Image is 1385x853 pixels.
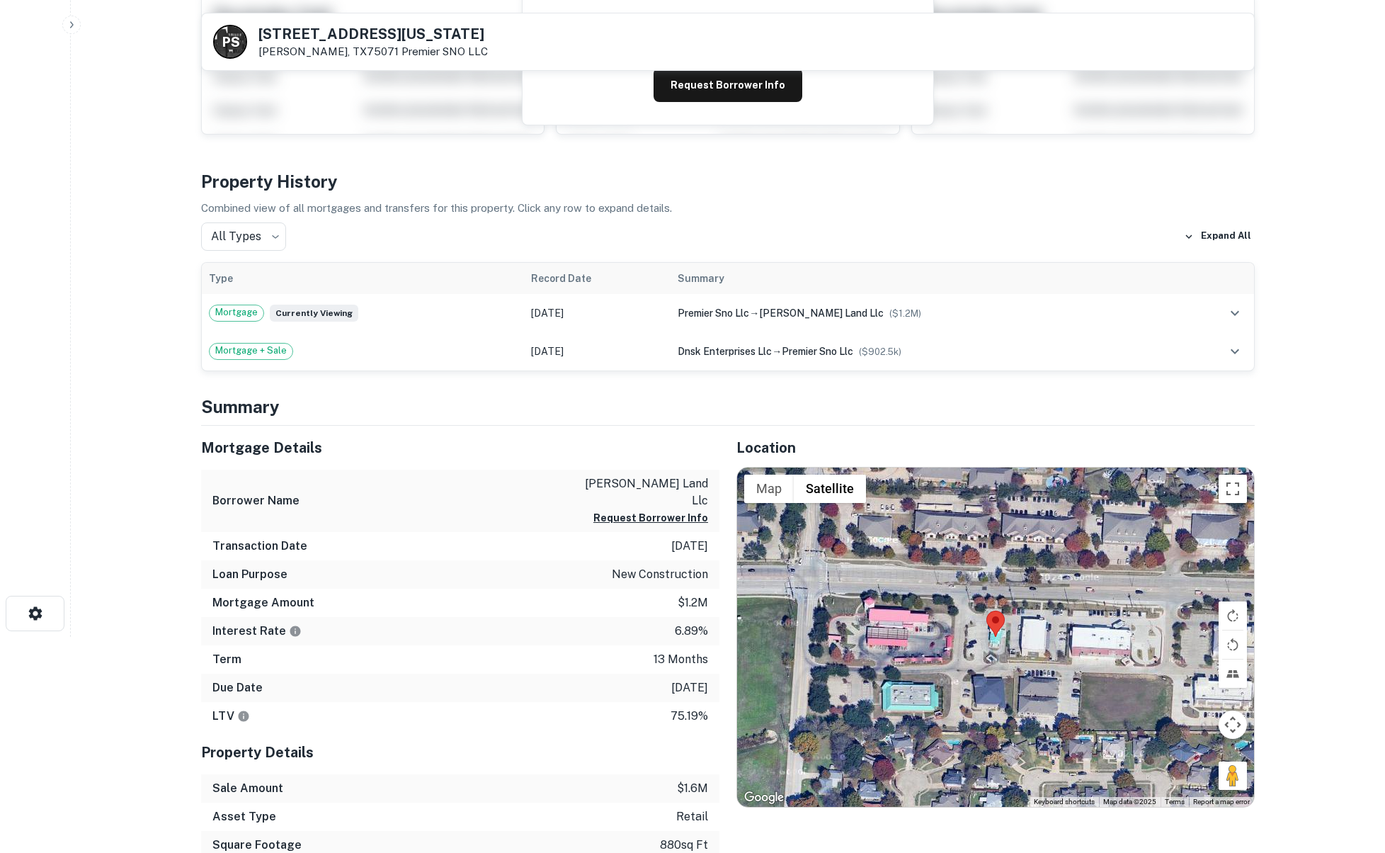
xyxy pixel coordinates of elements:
span: premier sno llc [678,307,749,319]
p: [DATE] [671,538,708,555]
th: Summary [671,263,1178,294]
a: Terms (opens in new tab) [1165,798,1185,806]
h6: Interest Rate [212,623,302,640]
span: Map data ©2025 [1103,798,1156,806]
p: 6.89% [675,623,708,640]
p: [DATE] [671,679,708,696]
button: Drag Pegman onto the map to open Street View [1219,762,1247,790]
h6: Mortgage Amount [212,594,314,611]
h4: Property History [201,169,1255,194]
p: 75.19% [671,708,708,725]
p: P S [222,33,239,52]
button: Request Borrower Info [654,68,802,102]
button: expand row [1223,339,1247,363]
span: ($ 902.5k ) [859,346,901,357]
div: → [678,305,1171,321]
span: [PERSON_NAME] land llc [759,307,884,319]
span: Mortgage [210,305,263,320]
svg: The interest rates displayed on the website are for informational purposes only and may be report... [289,625,302,638]
a: Open this area in Google Maps (opens a new window) [741,789,787,807]
button: Map camera controls [1219,711,1247,739]
h6: Loan Purpose [212,566,287,583]
div: All Types [201,222,286,251]
a: Report a map error [1193,798,1250,806]
button: Show street map [744,475,794,503]
h6: Borrower Name [212,492,300,509]
svg: LTVs displayed on the website are for informational purposes only and may be reported incorrectly... [237,710,250,723]
button: Rotate map clockwise [1219,601,1247,630]
td: [DATE] [524,332,671,371]
a: Premier SNO LLC [401,45,488,57]
div: → [678,344,1171,359]
td: [DATE] [524,294,671,332]
span: dnsk enterprises llc [678,346,772,357]
h5: Location [736,437,1255,458]
img: Google [741,789,787,807]
h6: Sale Amount [212,780,283,797]
button: Expand All [1180,226,1255,247]
p: retail [676,808,708,825]
button: Request Borrower Info [593,509,708,526]
h6: Due Date [212,679,263,696]
h4: Summary [201,394,1255,419]
h6: Asset Type [212,808,276,825]
h5: [STREET_ADDRESS][US_STATE] [258,27,488,41]
span: Mortgage + Sale [210,344,292,358]
span: Currently viewing [270,305,358,322]
p: [PERSON_NAME], TX75071 [258,45,488,58]
th: Record Date [524,263,671,294]
span: ($ 1.2M ) [889,308,921,319]
h6: LTV [212,708,250,725]
button: Rotate map counterclockwise [1219,631,1247,659]
button: Show satellite imagery [794,475,866,503]
th: Type [202,263,524,294]
h6: Transaction Date [212,538,307,555]
p: [PERSON_NAME] land llc [581,475,708,509]
p: Combined view of all mortgages and transfers for this property. Click any row to expand details. [201,200,1255,217]
h5: Mortgage Details [201,437,719,458]
button: expand row [1223,301,1247,325]
p: new construction [612,566,708,583]
span: premier sno llc [782,346,853,357]
p: $1.2m [678,594,708,611]
button: Toggle fullscreen view [1219,475,1247,503]
button: Tilt map [1219,660,1247,688]
h5: Property Details [201,742,719,763]
p: $1.6m [677,780,708,797]
button: Keyboard shortcuts [1034,797,1095,807]
iframe: Chat Widget [1314,740,1385,808]
h6: Term [212,651,241,668]
p: 13 months [654,651,708,668]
